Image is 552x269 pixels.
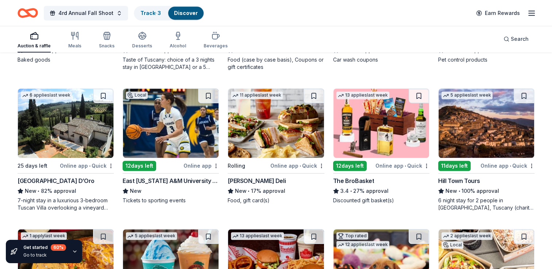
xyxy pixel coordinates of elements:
div: 25 days left [18,161,47,170]
div: Auction & raffle [18,43,51,49]
div: Hill Town Tours [438,176,480,185]
span: • [350,188,352,194]
span: • [455,47,457,53]
div: 82% approval [18,187,114,195]
div: Local [126,91,148,99]
div: Pet control products [438,56,534,63]
div: 11 days left [438,161,471,171]
div: Online app Quick [60,161,114,170]
div: Meals [68,43,81,49]
div: 1 apply last week [21,232,67,240]
a: Image for Villa Sogni D’Oro6 applieslast week25 days leftOnline app•Quick[GEOGRAPHIC_DATA] D’OroN... [18,88,114,211]
span: 3.4 [340,187,349,195]
button: Meals [68,28,81,52]
div: 27% approval [333,187,429,195]
div: Alcohol [170,43,186,49]
div: Snacks [99,43,115,49]
a: Image for Hill Town Tours 5 applieslast week11days leftOnline app•QuickHill Town ToursNew•100% ap... [438,88,534,211]
div: 2 applies last week [441,232,493,240]
div: 5 applies last week [126,232,177,240]
div: 13 applies last week [336,91,389,99]
div: Top rated [336,232,368,239]
div: Rolling [228,161,245,170]
div: 17% approval [228,187,324,195]
div: 13 applies last week [231,232,284,240]
span: • [143,47,145,53]
a: Earn Rewards [472,7,524,20]
img: Image for McAlister's Deli [228,89,324,158]
div: 12 days left [333,161,367,171]
div: [GEOGRAPHIC_DATA] D’Oro [18,176,94,185]
a: Image for East Texas A&M University AthleticsLocal12days leftOnline appEast [US_STATE] A&M Univer... [123,88,219,204]
div: 12 applies last week [336,241,389,249]
span: • [349,47,351,53]
div: [PERSON_NAME] Deli [228,176,286,185]
div: Online app Quick [480,161,534,170]
div: Baked goods [18,56,114,63]
div: 12 days left [123,161,156,171]
button: Beverages [204,28,228,52]
button: Track· 3Discover [134,6,204,20]
div: Local [441,241,463,249]
div: Food (case by case basis), Coupons or gift certificates [228,56,324,71]
button: 4rd Annual Fall Shoot [44,6,128,20]
img: Image for East Texas A&M University Athletics [123,89,219,158]
span: • [510,163,511,169]
div: 100% approval [438,187,534,195]
div: Online app Quick [270,161,324,170]
img: Image for The BroBasket [333,89,429,158]
a: Image for McAlister's Deli11 applieslast weekRollingOnline app•Quick[PERSON_NAME] DeliNew•17% app... [228,88,324,204]
div: 60 % [51,244,66,251]
div: East [US_STATE] A&M University Athletics [123,176,219,185]
div: Tickets to sporting events [123,197,219,204]
div: Food, gift card(s) [228,197,324,204]
div: Taste of Tuscany: choice of a 3 nights stay in [GEOGRAPHIC_DATA] or a 5 night stay in [GEOGRAPHIC... [123,56,219,71]
a: Image for The BroBasket13 applieslast week12days leftOnline app•QuickThe BroBasket3.4•27% approva... [333,88,429,204]
div: Discounted gift basket(s) [333,197,429,204]
div: Car wash coupons [333,56,429,63]
div: The BroBasket [333,176,374,185]
img: Image for Villa Sogni D’Oro [18,89,113,158]
a: Home [18,4,38,22]
button: Alcohol [170,28,186,52]
span: • [89,163,90,169]
a: Discover [174,10,198,16]
button: Auction & raffle [18,28,51,52]
div: Go to track [23,252,66,258]
span: • [300,163,301,169]
span: • [248,188,250,194]
button: Desserts [132,28,152,52]
button: Search [498,32,534,46]
div: 5 applies last week [441,91,493,99]
div: Desserts [132,43,152,49]
button: Snacks [99,28,115,52]
span: New [235,187,247,195]
div: 7-night stay in a luxurious 3-bedroom Tuscan Villa overlooking a vineyard and the ancient walled ... [18,197,114,211]
div: 6 applies last week [21,91,72,99]
div: 6 night stay for 2 people in [GEOGRAPHIC_DATA], Tuscany (charity rate is $1380; retails at $2200;... [438,197,534,211]
div: Online app Quick [375,161,429,170]
span: New [130,187,142,195]
div: Get started [23,244,66,251]
span: New [445,187,457,195]
span: 4rd Annual Fall Shoot [58,9,113,17]
span: New [25,187,36,195]
span: • [458,188,460,194]
div: Online app [184,161,219,170]
span: Search [511,35,529,43]
a: Track· 3 [140,10,161,16]
div: Beverages [204,43,228,49]
span: • [405,163,406,169]
span: • [38,188,39,194]
span: • [34,47,35,53]
img: Image for Hill Town Tours [439,89,534,158]
div: 11 applies last week [231,91,283,99]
